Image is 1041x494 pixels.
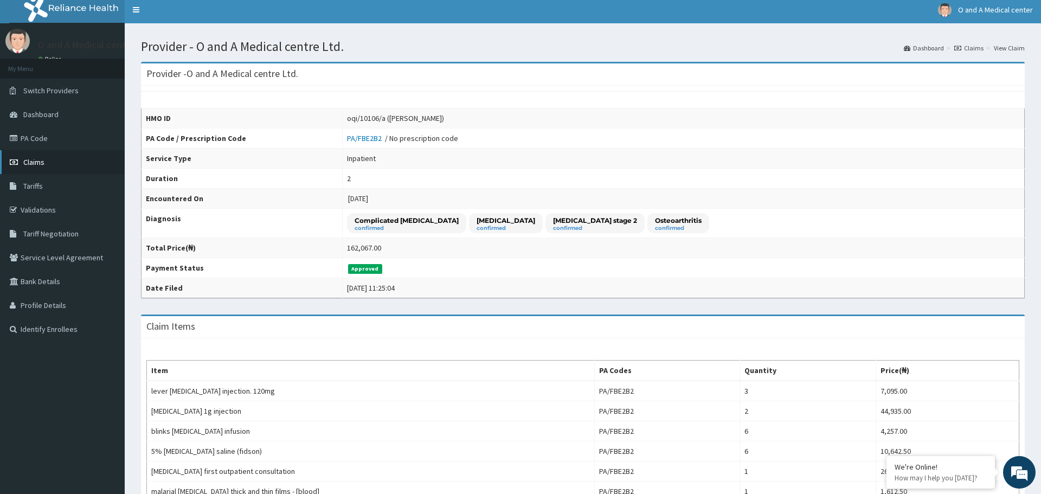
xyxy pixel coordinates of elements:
a: Online [38,55,64,63]
th: PA Codes [594,361,740,381]
th: Date Filed [142,278,343,298]
td: 44,935.00 [876,401,1019,421]
td: PA/FBE2B2 [594,381,740,401]
td: 6 [740,421,876,441]
h1: Provider - O and A Medical centre Ltd. [141,40,1025,54]
th: HMO ID [142,108,343,129]
a: Dashboard [904,43,944,53]
th: PA Code / Prescription Code [142,129,343,149]
div: / No prescription code [347,133,458,144]
th: Encountered On [142,189,343,209]
img: User Image [5,29,30,53]
div: 162,067.00 [347,242,381,253]
div: We're Online! [895,462,987,472]
a: View Claim [994,43,1025,53]
span: Approved [348,264,382,274]
div: oqi/10106/a ([PERSON_NAME]) [347,113,444,124]
h3: Claim Items [146,322,195,331]
td: 1 [740,461,876,482]
th: Service Type [142,149,343,169]
td: 2 [740,401,876,421]
th: Price(₦) [876,361,1019,381]
p: Osteoarthritis [655,216,702,225]
img: User Image [938,3,952,17]
div: Inpatient [347,153,376,164]
div: [DATE] 11:25:04 [347,283,395,293]
img: d_794563401_company_1708531726252_794563401 [20,54,44,81]
small: confirmed [477,226,535,231]
a: PA/FBE2B2 [347,133,385,143]
span: Switch Providers [23,86,79,95]
span: [DATE] [348,194,368,203]
td: blinks [MEDICAL_DATA] infusion [147,421,595,441]
td: 4,257.00 [876,421,1019,441]
td: lever [MEDICAL_DATA] injection. 120mg [147,381,595,401]
span: Tariffs [23,181,43,191]
th: Quantity [740,361,876,381]
td: 6 [740,441,876,461]
td: 5% [MEDICAL_DATA] saline (fidson) [147,441,595,461]
p: O and A Medical center [38,40,135,50]
td: [MEDICAL_DATA] 1g injection [147,401,595,421]
th: Duration [142,169,343,189]
div: Chat with us now [56,61,182,75]
p: [MEDICAL_DATA] [477,216,535,225]
span: O and A Medical center [958,5,1033,15]
small: confirmed [355,226,459,231]
td: 26,875.00 [876,461,1019,482]
td: PA/FBE2B2 [594,461,740,482]
td: 10,642.50 [876,441,1019,461]
small: confirmed [655,226,702,231]
td: 3 [740,381,876,401]
a: Claims [954,43,984,53]
td: [MEDICAL_DATA] first outpatient consultation [147,461,595,482]
div: Minimize live chat window [178,5,204,31]
td: 7,095.00 [876,381,1019,401]
td: PA/FBE2B2 [594,421,740,441]
div: 2 [347,173,351,184]
small: confirmed [553,226,637,231]
th: Diagnosis [142,209,343,238]
span: Tariff Negotiation [23,229,79,239]
p: How may I help you today? [895,473,987,483]
th: Payment Status [142,258,343,278]
th: Total Price(₦) [142,238,343,258]
span: Claims [23,157,44,167]
th: Item [147,361,595,381]
p: Complicated [MEDICAL_DATA] [355,216,459,225]
td: PA/FBE2B2 [594,441,740,461]
span: We're online! [63,137,150,246]
textarea: Type your message and hit 'Enter' [5,296,207,334]
h3: Provider - O and A Medical centre Ltd. [146,69,298,79]
td: PA/FBE2B2 [594,401,740,421]
p: [MEDICAL_DATA] stage 2 [553,216,637,225]
span: Dashboard [23,110,59,119]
